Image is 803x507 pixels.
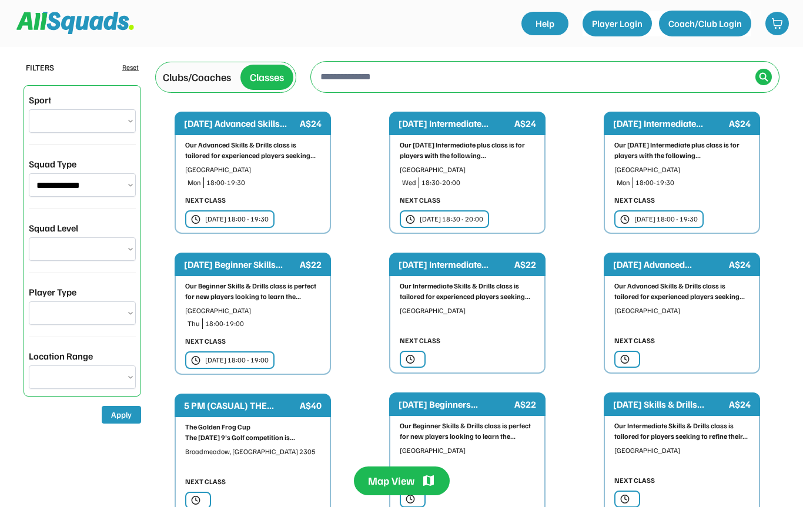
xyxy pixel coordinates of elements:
[184,116,297,130] div: [DATE] Advanced Skills...
[614,140,750,161] div: Our [DATE] Intermediate plus class is for players with the following...
[185,195,226,206] div: NEXT CLASS
[163,69,231,85] div: Clubs/Coaches
[514,397,536,411] div: A$22
[406,494,415,504] img: clock.svg
[729,116,751,130] div: A$24
[406,354,415,364] img: clock.svg
[399,116,512,130] div: [DATE] Intermediate...
[29,157,76,171] div: Squad Type
[184,398,297,412] div: 5 PM (CASUAL) THE...
[400,335,440,346] div: NEXT CLASS
[185,164,320,175] div: [GEOGRAPHIC_DATA]
[188,177,201,188] div: Mon
[614,421,750,442] div: Our Intermediate Skills & Drills class is tailored for players seeking to refine their...
[635,177,750,188] div: 18:00-19:30
[26,61,54,73] div: FILTERS
[514,116,536,130] div: A$24
[400,195,440,206] div: NEXT CLASS
[185,281,320,302] div: Our Beginner Skills & Drills class is perfect for new players looking to learn the...
[400,164,535,175] div: [GEOGRAPHIC_DATA]
[185,422,320,443] div: The Golden Frog Cup The [DATE] 9's Golf competition is...
[184,257,297,271] div: [DATE] Beginner Skills...
[185,140,320,161] div: Our Advanced Skills & Drills class is tailored for experienced players seeking...
[729,257,751,271] div: A$24
[191,214,200,224] img: clock.svg
[613,257,727,271] div: [DATE] Advanced...
[406,214,415,224] img: clock.svg
[402,177,416,188] div: Wed
[185,305,320,316] div: [GEOGRAPHIC_DATA]
[583,11,652,36] button: Player Login
[29,285,76,299] div: Player Type
[771,18,783,29] img: shopping-cart-01%20%281%29.svg
[400,445,535,456] div: [GEOGRAPHIC_DATA]
[614,281,750,302] div: Our Advanced Skills & Drills class is tailored for experienced players seeking...
[400,281,535,302] div: Our Intermediate Skills & Drills class is tailored for experienced players seeking...
[29,221,78,235] div: Squad Level
[205,355,269,365] div: [DATE] 18:00 - 19:00
[420,214,483,224] div: [DATE] 18:30 - 20:00
[368,474,414,488] div: Map View
[614,195,655,206] div: NEXT CLASS
[191,495,200,505] img: clock.svg
[122,62,139,73] div: Reset
[614,445,750,456] div: [GEOGRAPHIC_DATA]
[421,177,535,188] div: 18:30-20:00
[102,406,141,424] button: Apply
[300,116,322,130] div: A$24
[514,257,536,271] div: A$22
[617,177,630,188] div: Mon
[613,116,727,130] div: [DATE] Intermediate...
[185,336,226,347] div: NEXT CLASS
[614,164,750,175] div: [GEOGRAPHIC_DATA]
[399,397,512,411] div: [DATE] Beginners...
[759,72,768,82] img: Icon%20%2838%29.svg
[191,355,200,365] img: clock.svg
[659,11,751,36] button: Coach/Club Login
[620,214,630,224] img: clock.svg
[400,140,535,161] div: Our [DATE] Intermediate plus class is for players with the following...
[614,335,655,346] div: NEXT CLASS
[399,257,512,271] div: [DATE] Intermediate...
[205,214,269,224] div: [DATE] 18:00 - 19:30
[614,305,750,316] div: [GEOGRAPHIC_DATA]
[521,12,568,35] a: Help
[729,397,751,411] div: A$24
[16,12,134,34] img: Squad%20Logo.svg
[400,421,535,442] div: Our Beginner Skills & Drills class is perfect for new players looking to learn the...
[634,214,698,224] div: [DATE] 18:00 - 19:30
[620,354,630,364] img: clock.svg
[188,318,200,329] div: Thu
[205,318,320,329] div: 18:00-19:00
[613,397,727,411] div: [DATE] Skills & Drills...
[185,446,320,457] div: Broadmeadow, [GEOGRAPHIC_DATA] 2305
[29,349,93,363] div: Location Range
[400,305,535,316] div: [GEOGRAPHIC_DATA]
[300,398,322,412] div: A$40
[29,93,51,107] div: Sport
[206,177,320,188] div: 18:00-19:30
[300,257,322,271] div: A$22
[250,69,284,85] div: Classes
[620,494,630,504] img: clock.svg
